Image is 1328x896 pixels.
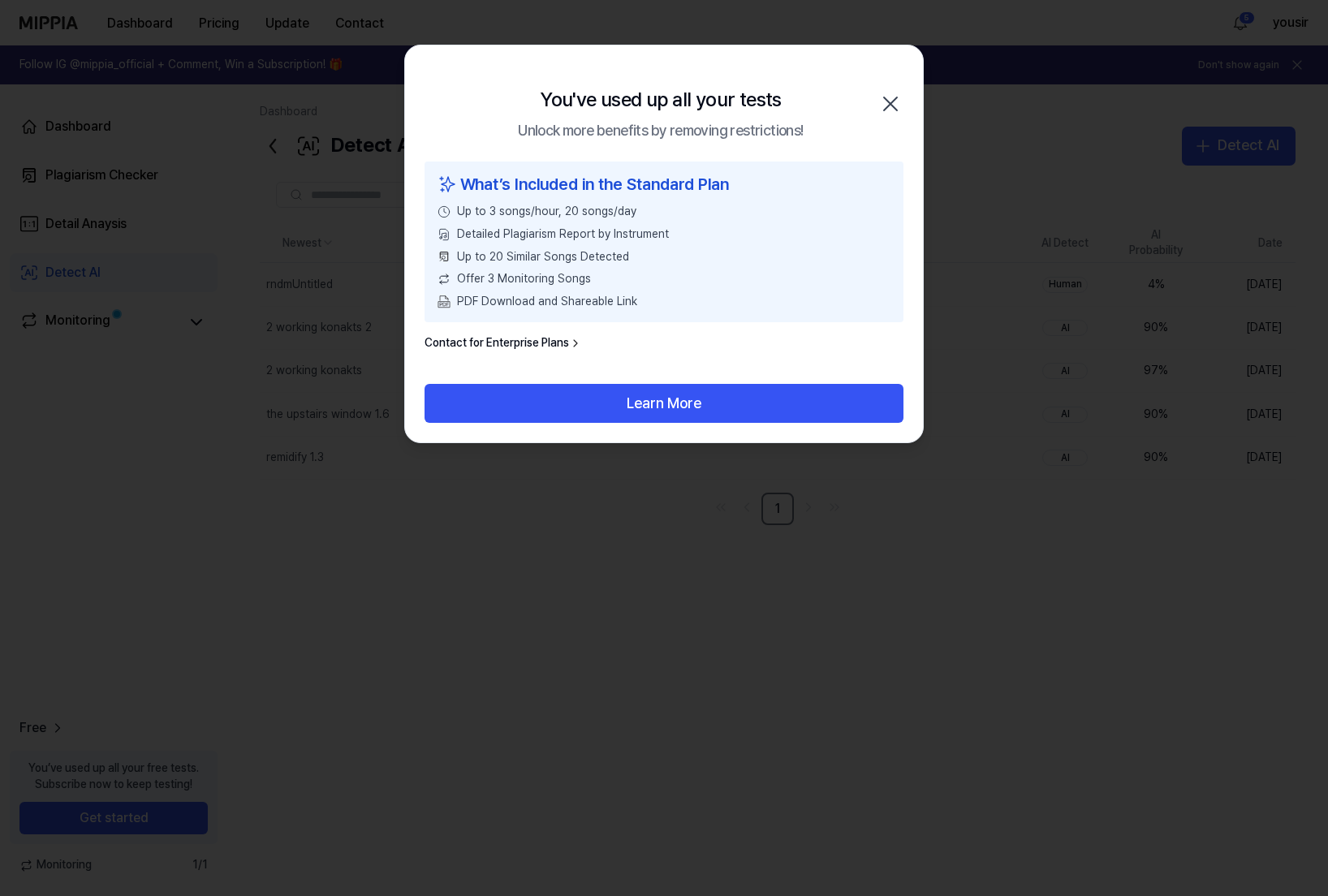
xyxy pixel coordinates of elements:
div: What’s Included in the Standard Plan [438,171,890,197]
span: PDF Download and Shareable Link [457,294,637,310]
span: Up to 3 songs/hour, 20 songs/day [457,204,636,220]
button: Learn More [425,384,903,423]
img: PDF Download [438,295,451,308]
span: Detailed Plagiarism Report by Instrument [457,226,669,243]
a: Contact for Enterprise Plans [425,335,582,351]
div: You've used up all your tests [540,84,782,115]
span: Offer 3 Monitoring Songs [457,271,591,287]
span: Up to 20 Similar Songs Detected [457,249,629,265]
img: sparkles icon [438,171,457,197]
div: Unlock more benefits by removing restrictions! [518,119,803,143]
